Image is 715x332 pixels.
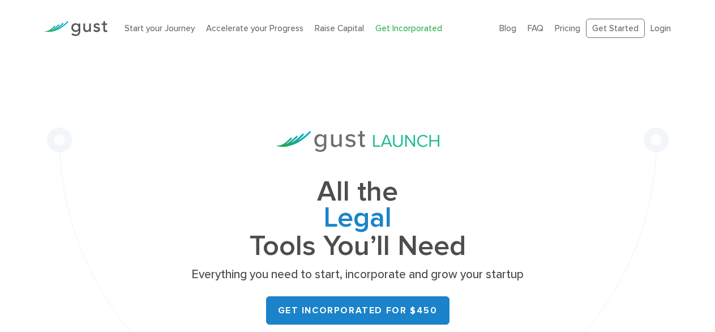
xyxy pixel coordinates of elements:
p: Everything you need to start, incorporate and grow your startup [188,267,528,283]
a: Get Incorporated [375,23,442,33]
img: Gust Launch Logo [276,131,439,152]
a: FAQ [528,23,543,33]
a: Login [650,23,671,33]
a: Start your Journey [125,23,195,33]
a: Get Incorporated for $450 [266,296,449,325]
span: Fundraising [188,205,528,233]
a: Accelerate your Progress [206,23,303,33]
a: Pricing [555,23,580,33]
a: Raise Capital [315,23,364,33]
img: Gust Logo [44,21,108,36]
a: Blog [499,23,516,33]
h1: All the Tools You’ll Need [188,179,528,259]
a: Get Started [586,19,645,39]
